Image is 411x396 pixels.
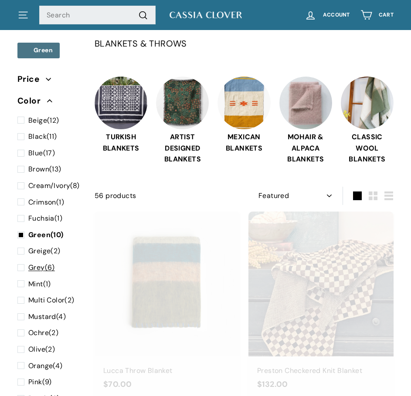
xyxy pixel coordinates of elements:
div: Lucca Throw Blanket [103,365,231,376]
span: (17) [28,148,55,159]
span: Olive [28,345,45,354]
span: Pink [28,377,42,386]
span: CLASSIC WOOL BLANKETS [341,131,394,165]
p: BLANKETS & THROWS [95,37,394,50]
span: (9) [28,376,52,388]
a: Green [17,43,60,58]
div: 56 products [95,190,244,201]
span: Fuchsia [28,214,54,223]
span: Account [323,12,350,18]
span: (12) [28,115,59,126]
span: $70.00 [103,379,132,389]
span: (2) [28,295,75,306]
a: Cart [355,2,399,28]
span: Brown [28,164,49,174]
span: Crimson [28,198,56,207]
a: ARTIST DESIGNED BLANKETS [156,77,209,165]
span: $132.00 [257,379,288,389]
a: MEXICAN BLANKETS [217,77,270,165]
span: Beige [28,116,47,125]
span: Ochre [28,328,49,337]
span: (1) [28,197,64,208]
a: MOHAIR & ALPACA BLANKETS [279,77,332,165]
span: (13) [28,164,61,175]
span: Greige [28,246,51,255]
img: A striped throw blanket with varying shades of olive green, deep teal, mustard, and beige, with a... [95,211,240,356]
span: (10) [28,229,64,241]
span: (4) [28,360,63,372]
span: Mustard [28,312,56,321]
span: Black [28,132,47,141]
span: (1) [28,279,51,290]
span: Grey [28,263,45,272]
div: Preston Checkered Knit Blanket [257,365,385,376]
span: Orange [28,361,53,370]
span: (2) [28,245,61,257]
span: Price [17,73,46,86]
span: Mint [28,279,43,289]
span: (1) [28,213,62,224]
button: Color [17,92,81,114]
span: MEXICAN BLANKETS [217,131,270,154]
span: Cart [379,12,394,18]
span: (2) [28,344,55,355]
span: (4) [28,311,66,322]
a: CLASSIC WOOL BLANKETS [341,77,394,165]
span: (8) [28,180,80,191]
span: TURKISH BLANKETS [95,131,147,154]
a: Account [299,2,355,28]
a: TURKISH BLANKETS [95,77,147,165]
span: Green [28,230,51,239]
button: Price [17,70,81,92]
span: (6) [28,262,55,273]
span: Blue [28,148,43,158]
span: ARTIST DESIGNED BLANKETS [156,131,209,165]
span: Cream/Ivory [28,181,70,190]
span: Color [17,94,47,107]
input: Search [39,6,156,25]
span: Multi Color [28,295,65,305]
span: MOHAIR & ALPACA BLANKETS [279,131,332,165]
span: (11) [28,131,57,142]
span: (2) [28,327,58,339]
